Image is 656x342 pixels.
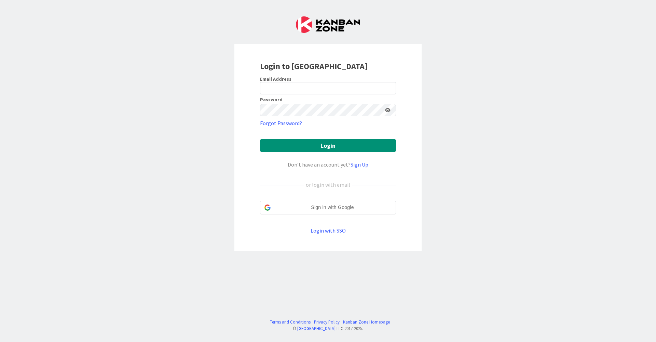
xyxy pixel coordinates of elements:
a: Sign Up [351,161,368,168]
label: Email Address [260,76,291,82]
button: Login [260,139,396,152]
div: © LLC 2017- 2025 . [266,325,390,332]
label: Password [260,97,283,102]
div: Sign in with Google [260,201,396,214]
a: Login with SSO [311,227,346,234]
a: Forgot Password? [260,119,302,127]
a: [GEOGRAPHIC_DATA] [297,326,336,331]
img: Kanban Zone [296,16,360,33]
div: or login with email [304,181,352,189]
a: Terms and Conditions [270,319,311,325]
span: Sign in with Google [273,204,392,211]
a: Kanban Zone Homepage [343,319,390,325]
div: Don’t have an account yet? [260,160,396,169]
a: Privacy Policy [314,319,340,325]
b: Login to [GEOGRAPHIC_DATA] [260,61,368,71]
